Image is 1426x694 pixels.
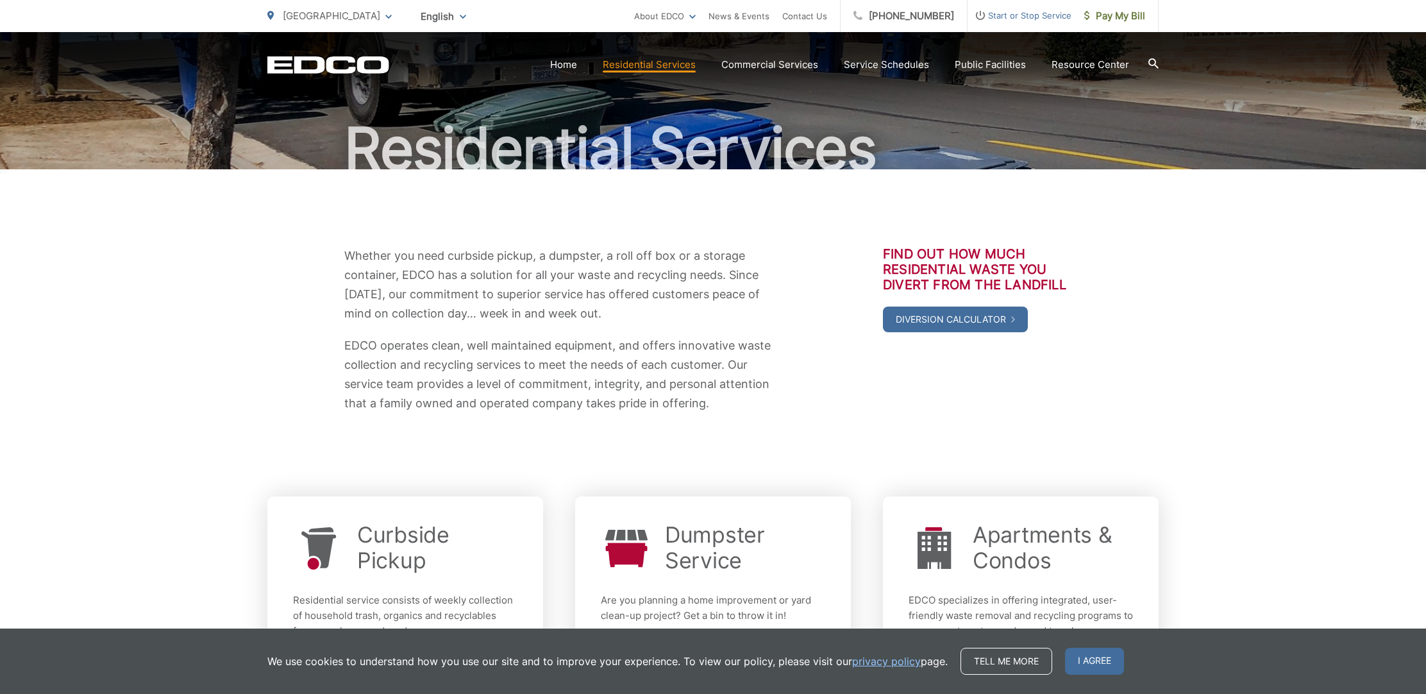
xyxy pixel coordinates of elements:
[665,522,825,573] a: Dumpster Service
[634,8,696,24] a: About EDCO
[601,593,825,623] p: Are you planning a home improvement or yard clean-up project? Get a bin to throw it in!
[844,57,929,72] a: Service Schedules
[603,57,696,72] a: Residential Services
[955,57,1026,72] a: Public Facilities
[852,654,921,669] a: privacy policy
[1052,57,1129,72] a: Resource Center
[293,593,517,639] p: Residential service consists of weekly collection of household trash, organics and recyclables fr...
[782,8,827,24] a: Contact Us
[909,593,1133,639] p: EDCO specializes in offering integrated, user-friendly waste removal and recycling programs to se...
[267,654,948,669] p: We use cookies to understand how you use our site and to improve your experience. To view our pol...
[344,246,774,323] p: Whether you need curbside pickup, a dumpster, a roll off box or a storage container, EDCO has a s...
[883,307,1028,332] a: Diversion Calculator
[1084,8,1145,24] span: Pay My Bill
[267,117,1159,181] h1: Residential Services
[709,8,769,24] a: News & Events
[973,522,1133,573] a: Apartments & Condos
[960,648,1052,675] a: Tell me more
[411,5,476,28] span: English
[344,336,774,413] p: EDCO operates clean, well maintained equipment, and offers innovative waste collection and recycl...
[883,246,1082,292] h3: Find out how much residential waste you divert from the landfill
[721,57,818,72] a: Commercial Services
[357,522,517,573] a: Curbside Pickup
[283,10,380,22] span: [GEOGRAPHIC_DATA]
[1065,648,1124,675] span: I agree
[267,56,389,74] a: EDCD logo. Return to the homepage.
[550,57,577,72] a: Home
